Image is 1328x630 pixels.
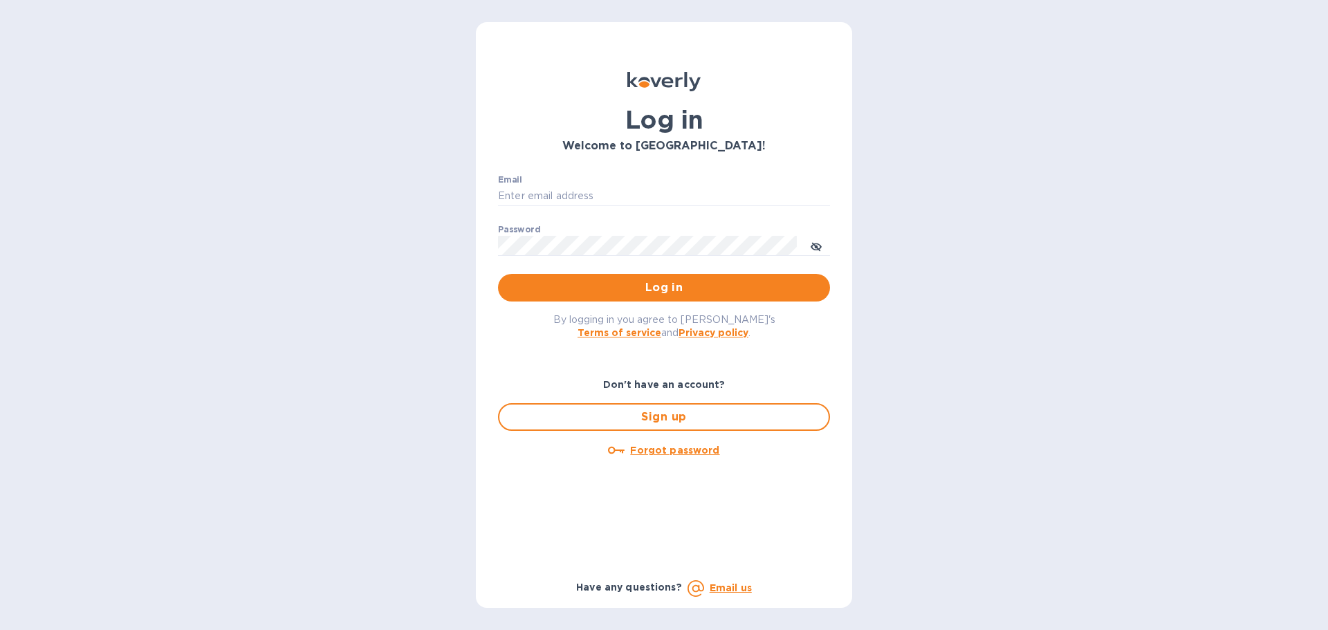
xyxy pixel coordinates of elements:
[578,327,661,338] a: Terms of service
[498,186,830,207] input: Enter email address
[802,232,830,259] button: toggle password visibility
[576,582,682,593] b: Have any questions?
[498,225,540,234] label: Password
[509,279,819,296] span: Log in
[630,445,719,456] u: Forgot password
[498,140,830,153] h3: Welcome to [GEOGRAPHIC_DATA]!
[603,379,726,390] b: Don't have an account?
[679,327,748,338] a: Privacy policy
[510,409,818,425] span: Sign up
[553,314,775,338] span: By logging in you agree to [PERSON_NAME]'s and .
[498,105,830,134] h1: Log in
[627,72,701,91] img: Koverly
[498,274,830,302] button: Log in
[498,403,830,431] button: Sign up
[710,582,752,593] a: Email us
[498,176,522,184] label: Email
